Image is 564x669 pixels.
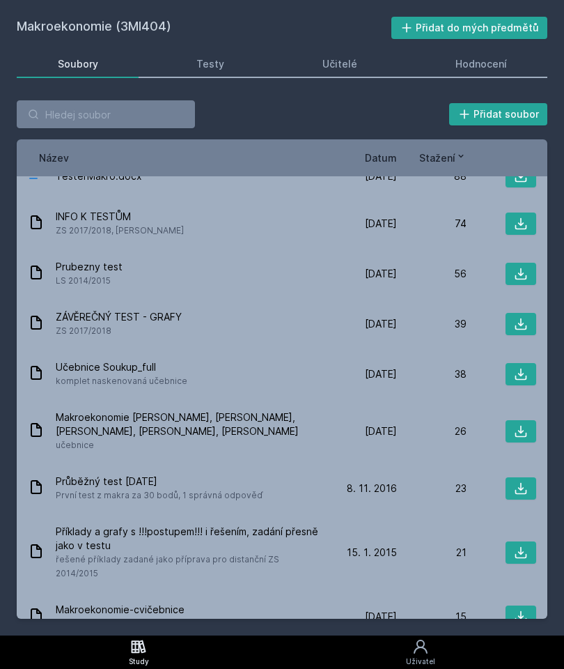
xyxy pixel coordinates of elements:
[56,603,307,617] span: Makroekonomie-cvičebnice
[196,57,224,71] div: Testy
[391,17,548,39] button: Přidat do mých předmětů
[397,610,467,624] div: 15
[365,317,397,331] span: [DATE]
[56,310,182,324] span: ZÁVĚREČNÝ TEST - GRAFY
[17,17,391,39] h2: Makroekonomie (3MI404)
[155,50,265,78] a: Testy
[129,656,149,667] div: Study
[56,525,322,553] span: Příklady a grafy s !!!postupem!!! i řešením, zadání přesně jako v testu
[56,324,182,338] span: ZS 2017/2018
[17,50,139,78] a: Soubory
[56,224,184,238] span: ZS 2017/2018, [PERSON_NAME]
[449,103,548,125] button: Přidat soubor
[365,151,397,165] button: Datum
[56,210,184,224] span: INFO K TESTŮM
[56,410,322,438] span: Makroekonomie [PERSON_NAME], [PERSON_NAME], [PERSON_NAME], [PERSON_NAME], [PERSON_NAME]
[455,57,507,71] div: Hodnocení
[39,151,69,165] button: Název
[365,169,397,183] span: [DATE]
[17,100,195,128] input: Hledej soubor
[397,317,467,331] div: 39
[56,553,322,580] span: řešené příklady zadané jako příprava pro distanční ZS 2014/2015
[56,374,187,388] span: komplet naskenovaná učebnice
[397,482,467,495] div: 23
[397,546,467,560] div: 21
[28,167,45,187] div: DOCX
[365,217,397,231] span: [DATE]
[397,424,467,438] div: 26
[365,610,397,624] span: [DATE]
[365,367,397,381] span: [DATE]
[347,546,397,560] span: 15. 1. 2015
[414,50,547,78] a: Hodnocení
[56,260,123,274] span: Prubezny test
[397,169,467,183] div: 88
[58,57,98,71] div: Soubory
[397,267,467,281] div: 56
[56,274,123,288] span: LS 2014/2015
[281,50,398,78] a: Učitelé
[397,217,467,231] div: 74
[365,267,397,281] span: [DATE]
[419,151,467,165] button: Stažení
[56,617,307,631] span: autoři [PERSON_NAME], Pošta, Neset a spol., rok vydání 2009
[56,489,263,502] span: První test z makra za 30 bodů, 1 správná odpověď
[56,438,322,452] span: učebnice
[365,424,397,438] span: [DATE]
[406,656,435,667] div: Uživatel
[397,367,467,381] div: 38
[56,169,142,183] span: TesterMakro.docx
[56,475,263,489] span: Průběžný test [DATE]
[56,360,187,374] span: Učebnice Soukup_full
[322,57,357,71] div: Učitelé
[419,151,455,165] span: Stažení
[347,482,397,495] span: 8. 11. 2016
